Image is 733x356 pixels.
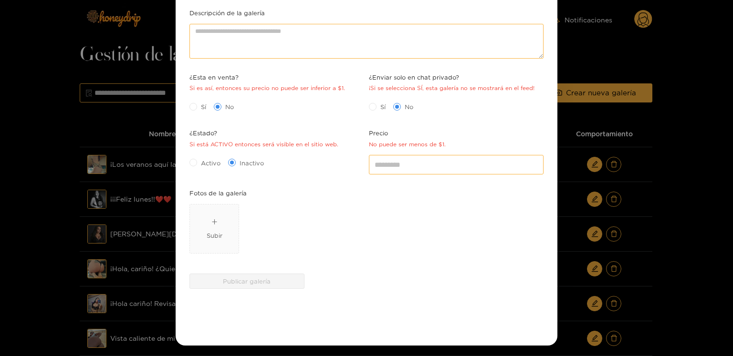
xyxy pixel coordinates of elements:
[201,160,220,166] font: Activo
[189,10,265,16] font: Descripción de la galería
[369,74,459,81] font: ¿Enviar solo en chat privado?
[369,130,388,136] font: Precio
[240,160,264,166] font: Inactivo
[369,85,534,91] font: ¡Si se selecciona SÍ, esta galería no se mostrará en el feed!
[225,103,234,110] font: No
[207,232,222,239] font: Subir
[190,204,239,253] span: másSubir
[211,219,218,225] span: más
[380,103,386,110] font: Sí
[189,85,345,91] font: Si es así, entonces su precio no puede ser inferior a $1.
[189,24,544,59] textarea: Descripción de la galería
[189,188,247,198] label: Fotos de la galería
[189,190,247,196] font: Fotos de la galería
[369,141,446,147] font: No puede ser menos de $1.
[189,130,217,136] font: ¿Estado?
[189,8,265,18] label: Descripción de la galería
[201,103,206,110] font: Sí
[189,274,304,289] button: Publicar galería
[405,103,413,110] font: No
[189,74,239,81] font: ¿Esta en venta?
[189,141,338,147] font: Si está ACTIVO entonces será visible en el sitio web.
